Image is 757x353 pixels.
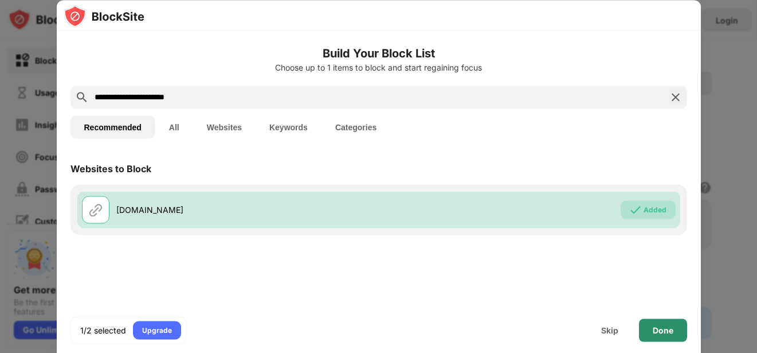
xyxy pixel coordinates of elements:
button: Categories [321,115,390,138]
div: 1/2 selected [80,324,126,336]
div: Upgrade [142,324,172,336]
h6: Build Your Block List [70,44,687,61]
img: logo-blocksite.svg [64,5,144,28]
button: Recommended [70,115,155,138]
div: Skip [601,325,618,335]
img: search-close [669,90,683,104]
div: Choose up to 1 items to block and start regaining focus [70,63,687,72]
div: Added [644,204,666,215]
button: Websites [193,115,256,138]
div: Websites to Block [70,162,151,174]
button: Keywords [256,115,321,138]
img: search.svg [75,90,89,104]
img: url.svg [89,203,103,216]
div: [DOMAIN_NAME] [116,204,379,216]
button: All [155,115,193,138]
div: Done [653,325,673,335]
